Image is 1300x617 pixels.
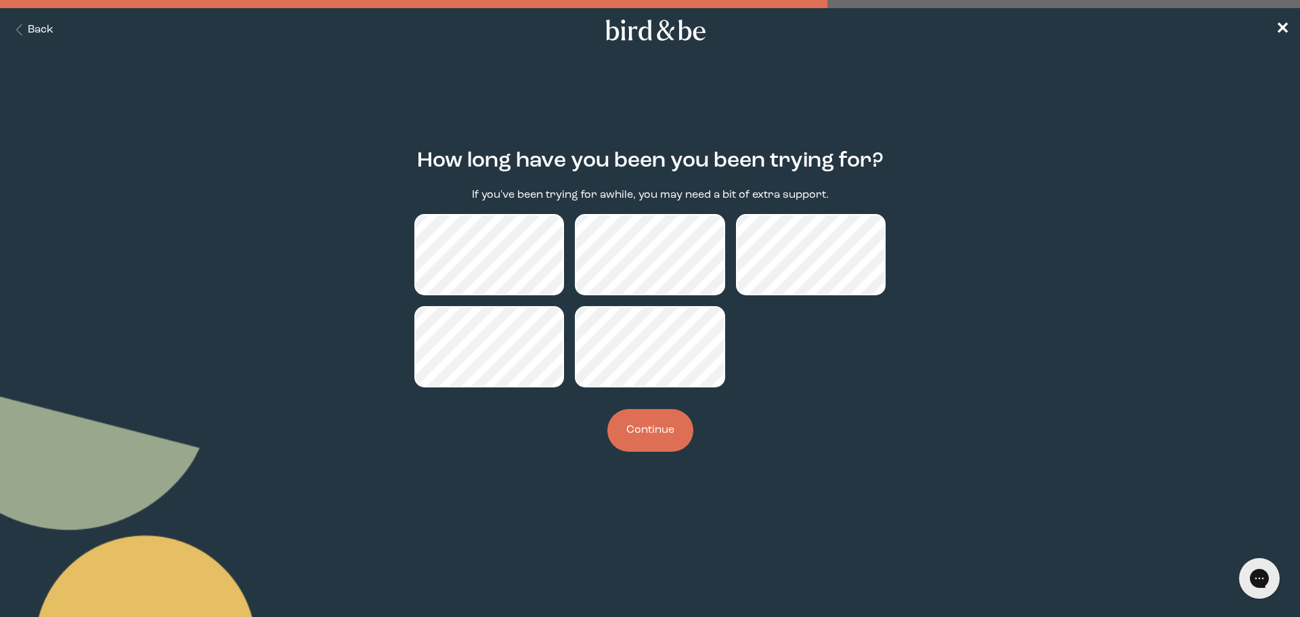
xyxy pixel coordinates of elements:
[1276,18,1289,42] a: ✕
[607,409,693,452] button: Continue
[417,146,884,177] h2: How long have you been you been trying for?
[11,22,53,38] button: Back Button
[1232,553,1286,603] iframe: Gorgias live chat messenger
[472,188,829,203] p: If you've been trying for awhile, you may need a bit of extra support.
[1276,22,1289,38] span: ✕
